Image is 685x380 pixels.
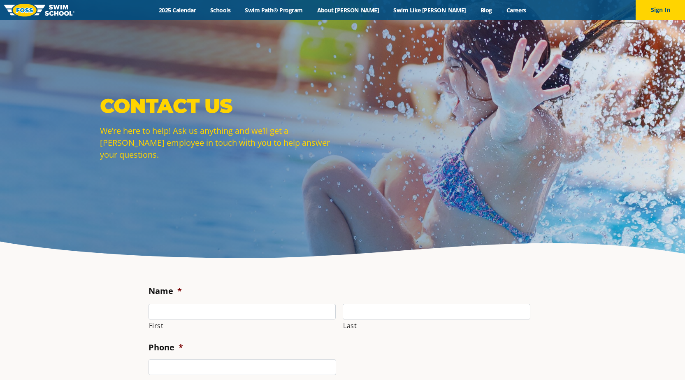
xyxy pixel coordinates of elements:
[386,6,474,14] a: Swim Like [PERSON_NAME]
[310,6,386,14] a: About [PERSON_NAME]
[473,6,499,14] a: Blog
[149,304,336,319] input: First name
[100,125,339,161] p: We’re here to help! Ask us anything and we’ll get a [PERSON_NAME] employee in touch with you to h...
[149,286,182,296] label: Name
[4,4,74,16] img: FOSS Swim School Logo
[343,320,530,331] label: Last
[149,320,336,331] label: First
[238,6,310,14] a: Swim Path® Program
[343,304,530,319] input: Last name
[203,6,238,14] a: Schools
[100,93,339,118] p: Contact Us
[152,6,203,14] a: 2025 Calendar
[499,6,533,14] a: Careers
[149,342,183,353] label: Phone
